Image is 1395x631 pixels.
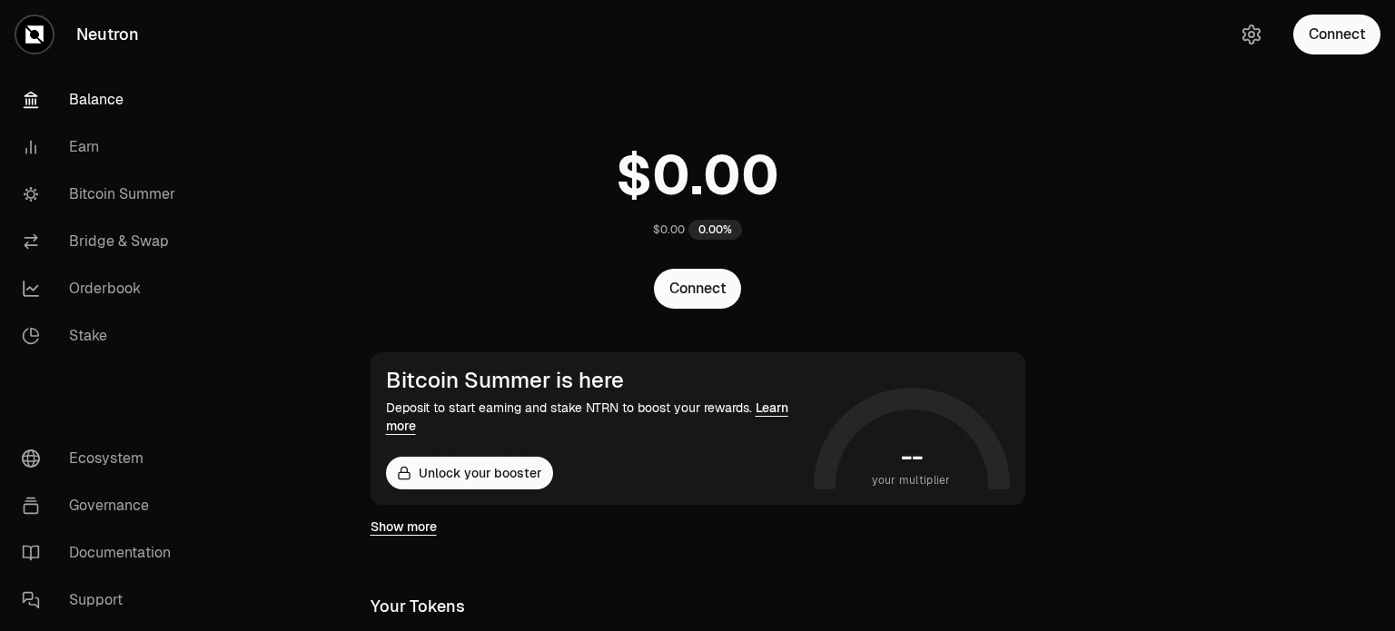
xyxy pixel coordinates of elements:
a: Bitcoin Summer [7,171,196,218]
div: Deposit to start earning and stake NTRN to boost your rewards. [386,399,806,435]
a: Stake [7,312,196,360]
a: Ecosystem [7,435,196,482]
button: Connect [654,269,741,309]
button: Connect [1293,15,1380,54]
div: 0.00% [688,220,742,240]
h1: -- [901,442,922,471]
div: Your Tokens [371,594,465,619]
a: Governance [7,482,196,529]
a: Show more [371,518,437,536]
a: Bridge & Swap [7,218,196,265]
span: your multiplier [872,471,951,489]
a: Earn [7,123,196,171]
div: Bitcoin Summer is here [386,368,806,393]
a: Support [7,577,196,624]
button: Unlock your booster [386,457,553,489]
div: $0.00 [653,222,685,237]
a: Documentation [7,529,196,577]
a: Balance [7,76,196,123]
a: Orderbook [7,265,196,312]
